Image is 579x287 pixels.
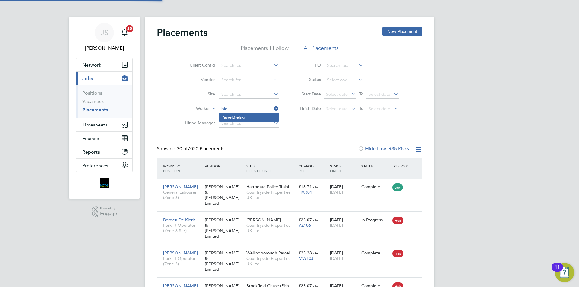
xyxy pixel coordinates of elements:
span: / hr [313,218,318,222]
label: Hide Low IR35 Risks [358,146,409,152]
a: JS[PERSON_NAME] [76,23,133,52]
b: Bie [233,115,239,120]
span: MW10J [299,256,313,261]
button: Preferences [76,159,132,172]
div: Showing [157,146,226,152]
a: Positions [82,90,102,96]
div: 11 [555,267,560,275]
span: Julia Scholes [76,45,133,52]
a: Placements [82,107,108,113]
span: 20 [126,25,133,32]
span: HAR01 [299,189,312,195]
input: Search for... [219,61,279,70]
input: Search for... [219,76,279,84]
span: £23.28 [299,250,312,256]
span: [DATE] [330,223,343,228]
input: Select one [325,76,363,84]
span: [PERSON_NAME] [163,250,198,256]
a: [PERSON_NAME]Forklift Operator (Zone 3)[PERSON_NAME] & [PERSON_NAME] LimitedWellingborough Parcel... [162,247,422,252]
div: IR35 Risk [391,161,412,171]
span: YZ106 [299,223,311,228]
label: Status [294,77,321,82]
span: £18.71 [299,184,312,189]
span: Select date [369,106,390,111]
input: Search for... [219,105,279,113]
a: Go to home page [76,178,133,188]
span: / Position [163,164,180,173]
label: Finish Date [294,106,321,111]
div: Worker [162,161,203,176]
div: Vendor [203,161,245,171]
label: Vendor [180,77,215,82]
span: Jobs [82,76,93,81]
span: Finance [82,136,99,141]
div: Charge [297,161,328,176]
button: Open Resource Center, 11 new notifications [555,263,574,282]
span: 7020 Placements [177,146,224,152]
div: Jobs [76,85,132,118]
div: [DATE] [328,214,360,231]
span: Engage [100,211,117,216]
span: [DATE] [330,256,343,261]
a: [PERSON_NAME]General Labourer (Zone 6)[PERSON_NAME] & [PERSON_NAME] LimitedHarrogate Police Train... [162,181,422,186]
input: Search for... [219,119,279,128]
button: Jobs [76,72,132,85]
span: Powered by [100,206,117,211]
label: PO [294,62,321,68]
a: [PERSON_NAME]Forklift Operator (Zone 6 & 7)[PERSON_NAME] & [PERSON_NAME] LimitedBrookfield Chase ... [162,280,422,285]
span: To [357,90,365,98]
a: Vacancies [82,98,104,104]
div: Start [328,161,360,176]
button: Network [76,58,132,71]
span: / hr [313,251,318,255]
span: Reports [82,149,100,155]
span: Select date [326,92,348,97]
div: In Progress [361,217,390,223]
nav: Main navigation [69,17,140,199]
div: [PERSON_NAME] & [PERSON_NAME] Limited [203,214,245,242]
span: Select date [326,106,348,111]
button: Finance [76,132,132,145]
label: Client Config [180,62,215,68]
span: High [392,250,403,257]
span: Forklift Operator (Zone 6 & 7) [163,223,202,233]
span: High [392,217,403,224]
label: Site [180,91,215,97]
span: / Client Config [246,164,273,173]
div: Site [245,161,297,176]
a: Bergen De KlerkForklift Operator (Zone 6 & 7)[PERSON_NAME] & [PERSON_NAME] Limited[PERSON_NAME]Co... [162,214,422,219]
span: / Finish [330,164,341,173]
label: Worker [175,106,210,112]
div: [DATE] [328,247,360,264]
span: Low [392,183,403,191]
li: Placements I Follow [241,45,289,55]
span: [PERSON_NAME] [246,217,281,223]
span: Countryside Properties UK Ltd [246,223,296,233]
button: Timesheets [76,118,132,131]
img: bromak-logo-retina.png [100,178,109,188]
div: Complete [361,250,390,256]
span: / hr [313,185,318,189]
span: Preferences [82,163,108,168]
span: JS [101,29,108,36]
span: £23.07 [299,217,312,223]
input: Search for... [219,90,279,99]
li: Pawel lski [219,113,279,121]
span: Select date [369,92,390,97]
label: Hiring Manager [180,120,215,126]
span: Forklift Operator (Zone 3) [163,256,202,267]
span: Bergen De Klerk [163,217,195,223]
a: 20 [119,23,131,42]
div: [DATE] [328,181,360,198]
span: / PO [299,164,314,173]
span: Wellingborough Parcel… [246,250,294,256]
span: General Labourer (Zone 6) [163,189,202,200]
label: Start Date [294,91,321,97]
div: Status [360,161,391,171]
span: [PERSON_NAME] [163,184,198,189]
span: Countryside Properties UK Ltd [246,256,296,267]
span: [DATE] [330,189,343,195]
div: [PERSON_NAME] & [PERSON_NAME] Limited [203,181,245,209]
span: Countryside Properties UK Ltd [246,189,296,200]
li: All Placements [304,45,339,55]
